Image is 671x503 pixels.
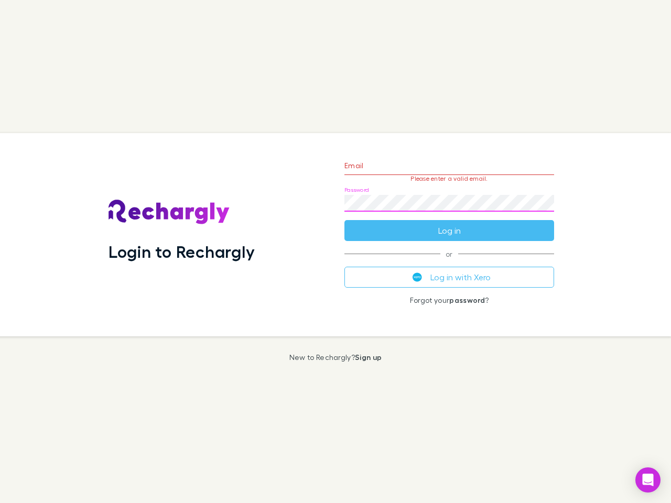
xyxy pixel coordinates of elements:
[109,242,255,261] h1: Login to Rechargly
[344,175,554,182] p: Please enter a valid email.
[344,296,554,304] p: Forgot your ?
[449,296,485,304] a: password
[344,220,554,241] button: Log in
[355,353,382,362] a: Sign up
[635,467,661,493] div: Open Intercom Messenger
[413,272,422,282] img: Xero's logo
[289,353,382,362] p: New to Rechargly?
[344,186,369,194] label: Password
[109,200,230,225] img: Rechargly's Logo
[344,267,554,288] button: Log in with Xero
